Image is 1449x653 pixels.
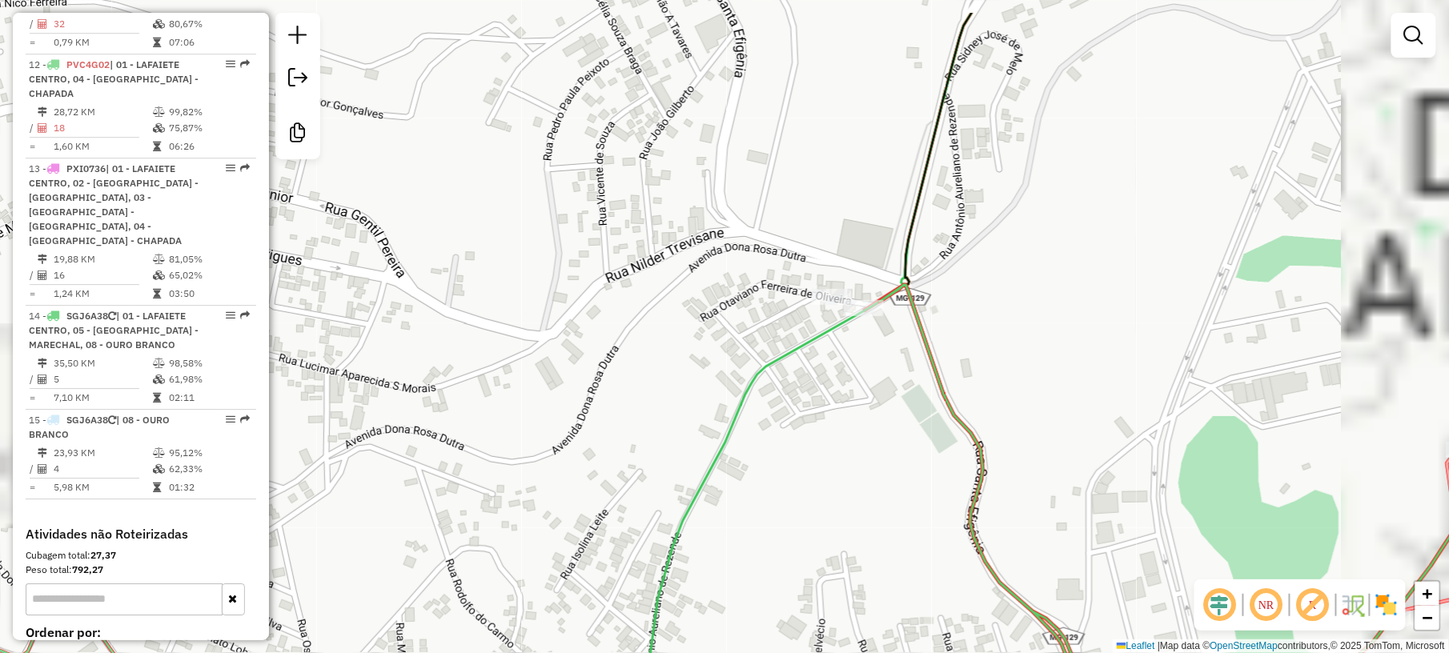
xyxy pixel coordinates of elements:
[168,120,249,136] td: 75,87%
[168,104,249,120] td: 99,82%
[53,16,152,32] td: 32
[1398,19,1430,51] a: Exibir filtros
[66,58,110,70] span: PVC4G02
[226,415,235,424] em: Opções
[240,163,250,173] em: Rota exportada
[66,310,108,322] span: SGJ6A38
[53,104,152,120] td: 28,72 KM
[240,59,250,69] em: Rota exportada
[29,58,199,99] span: | 01 - LAFAIETE CENTRO, 04 - [GEOGRAPHIC_DATA] - CHAPADA
[29,16,37,32] td: /
[53,286,152,302] td: 1,24 KM
[168,445,249,461] td: 95,12%
[153,270,165,280] i: % de utilização da cubagem
[168,16,249,32] td: 80,67%
[1158,640,1160,651] span: |
[153,464,165,474] i: % de utilização da cubagem
[240,415,250,424] em: Rota exportada
[38,107,47,117] i: Distância Total
[26,548,256,563] div: Cubagem total:
[29,286,37,302] td: =
[168,34,249,50] td: 07:06
[1415,606,1439,630] a: Zoom out
[38,270,47,280] i: Total de Atividades
[38,19,47,29] i: Total de Atividades
[38,375,47,384] i: Total de Atividades
[1247,586,1286,624] span: Ocultar NR
[29,310,199,351] span: | 01 - LAFAIETE CENTRO, 05 - [GEOGRAPHIC_DATA] - MARECHAL, 08 - OURO BRANCO
[282,19,314,55] a: Nova sessão e pesquisa
[108,311,116,321] i: Veículo já utilizado nesta sessão
[38,359,47,368] i: Distância Total
[168,479,249,495] td: 01:32
[282,62,314,98] a: Exportar sessão
[1423,583,1433,603] span: +
[168,461,249,477] td: 62,33%
[72,563,103,575] strong: 792,27
[153,393,161,403] i: Tempo total em rota
[66,414,108,426] span: SGJ6A38
[66,162,106,174] span: PXI0736
[1415,582,1439,606] a: Zoom in
[29,162,199,246] span: 13 -
[53,251,152,267] td: 19,88 KM
[168,390,249,406] td: 02:11
[153,254,165,264] i: % de utilização do peso
[53,371,152,387] td: 5
[29,414,170,440] span: 15 -
[1210,640,1278,651] a: OpenStreetMap
[38,254,47,264] i: Distância Total
[29,310,199,351] span: 14 -
[1117,640,1155,651] a: Leaflet
[108,415,116,425] i: Veículo já utilizado nesta sessão
[29,390,37,406] td: =
[29,34,37,50] td: =
[1294,586,1332,624] span: Exibir rótulo
[29,371,37,387] td: /
[53,267,152,283] td: 16
[226,163,235,173] em: Opções
[226,310,235,320] em: Opções
[226,59,235,69] em: Opções
[53,34,152,50] td: 0,79 KM
[53,355,152,371] td: 35,50 KM
[29,162,199,246] span: | 01 - LAFAIETE CENTRO, 02 - [GEOGRAPHIC_DATA] - [GEOGRAPHIC_DATA], 03 - [GEOGRAPHIC_DATA] - [GEO...
[153,359,165,368] i: % de utilização do peso
[26,563,256,577] div: Peso total:
[168,371,249,387] td: 61,98%
[38,448,47,458] i: Distância Total
[38,123,47,133] i: Total de Atividades
[153,483,161,492] i: Tempo total em rota
[26,623,256,642] label: Ordenar por:
[168,138,249,154] td: 06:26
[38,464,47,474] i: Total de Atividades
[1340,592,1366,618] img: Fluxo de ruas
[153,289,161,298] i: Tempo total em rota
[153,375,165,384] i: % de utilização da cubagem
[240,310,250,320] em: Rota exportada
[153,107,165,117] i: % de utilização do peso
[53,390,152,406] td: 7,10 KM
[168,267,249,283] td: 65,02%
[53,445,152,461] td: 23,93 KM
[168,355,249,371] td: 98,58%
[168,286,249,302] td: 03:50
[1374,592,1399,618] img: Exibir/Ocultar setores
[29,267,37,283] td: /
[1201,586,1239,624] span: Ocultar deslocamento
[90,549,116,561] strong: 27,37
[29,461,37,477] td: /
[153,142,161,151] i: Tempo total em rota
[153,123,165,133] i: % de utilização da cubagem
[53,138,152,154] td: 1,60 KM
[282,117,314,153] a: Criar modelo
[29,479,37,495] td: =
[53,479,152,495] td: 5,98 KM
[29,138,37,154] td: =
[153,19,165,29] i: % de utilização da cubagem
[1423,607,1433,627] span: −
[53,120,152,136] td: 18
[29,120,37,136] td: /
[29,58,199,99] span: 12 -
[1113,639,1449,653] div: Map data © contributors,© 2025 TomTom, Microsoft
